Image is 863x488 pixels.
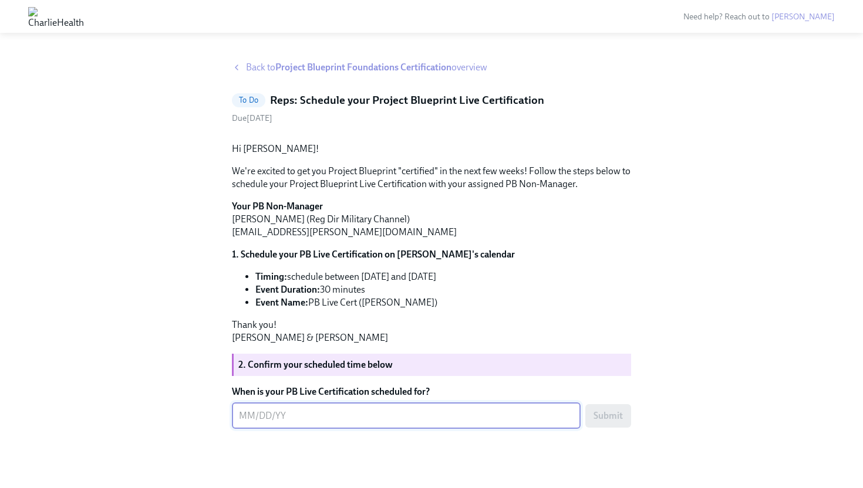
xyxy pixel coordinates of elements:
span: Due [DATE] [232,113,272,123]
span: Back to overview [246,61,487,74]
strong: Project Blueprint Foundations Certification [275,62,451,73]
li: PB Live Cert ([PERSON_NAME]) [255,296,631,309]
li: 30 minutes [255,283,631,296]
strong: Your PB Non-Manager [232,201,323,212]
strong: Timing: [255,271,287,282]
p: Hi [PERSON_NAME]! [232,143,631,155]
strong: 2. Confirm your scheduled time below [238,359,393,370]
label: When is your PB Live Certification scheduled for? [232,385,631,398]
p: [PERSON_NAME] (Reg Dir Military Channel) [EMAIL_ADDRESS][PERSON_NAME][DOMAIN_NAME] [232,200,631,239]
li: schedule between [DATE] and [DATE] [255,270,631,283]
span: Need help? Reach out to [683,12,835,22]
span: To Do [232,96,265,104]
a: Back toProject Blueprint Foundations Certificationoverview [232,61,631,74]
p: Thank you! [PERSON_NAME] & [PERSON_NAME] [232,318,631,344]
strong: 1. Schedule your PB Live Certification on [PERSON_NAME]'s calendar [232,249,515,260]
strong: Event Duration: [255,284,320,295]
strong: Event Name: [255,297,308,308]
a: [PERSON_NAME] [771,12,835,22]
p: We're excited to get you Project Blueprint "certified" in the next few weeks! Follow the steps be... [232,165,631,191]
img: CharlieHealth [28,7,84,26]
h5: Reps: Schedule your Project Blueprint Live Certification [270,93,544,108]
